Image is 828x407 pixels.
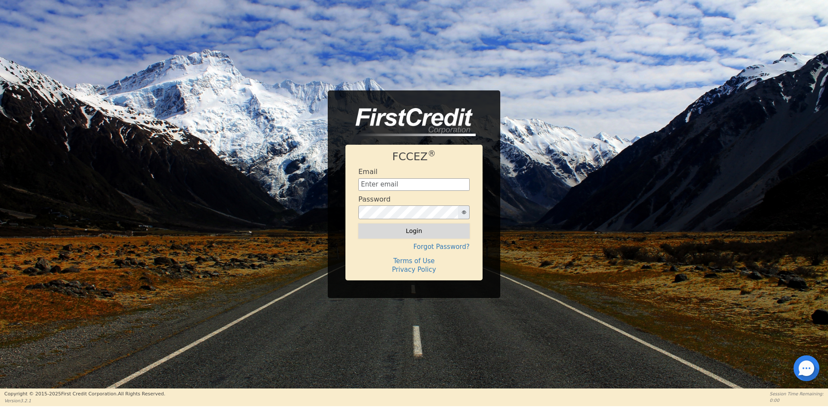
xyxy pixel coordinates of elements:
[358,266,470,273] h4: Privacy Policy
[358,195,391,203] h4: Password
[358,257,470,265] h4: Terms of Use
[358,150,470,163] h1: FCCEZ
[358,205,458,219] input: password
[428,149,436,158] sup: ®
[118,391,165,397] span: All Rights Reserved.
[4,391,165,398] p: Copyright © 2015- 2025 First Credit Corporation.
[770,397,824,404] p: 0:00
[358,224,470,238] button: Login
[345,108,476,137] img: logo-CMu_cnol.png
[4,398,165,404] p: Version 3.2.1
[358,243,470,251] h4: Forgot Password?
[358,178,470,191] input: Enter email
[770,391,824,397] p: Session Time Remaining:
[358,168,377,176] h4: Email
